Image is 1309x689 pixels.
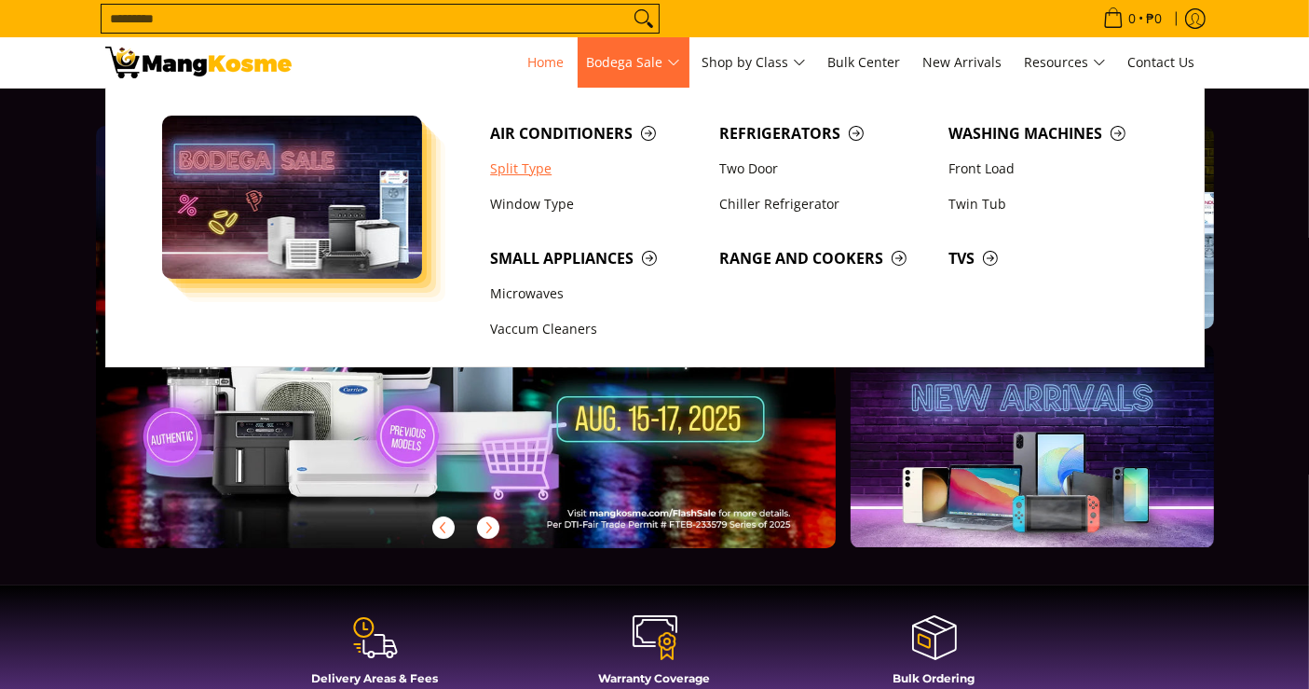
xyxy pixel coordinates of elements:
[1016,37,1115,88] a: Resources
[819,37,910,88] a: Bulk Center
[1098,8,1168,29] span: •
[710,116,939,151] a: Refrigerators
[481,241,710,276] a: Small Appliances
[1025,51,1106,75] span: Resources
[914,37,1012,88] a: New Arrivals
[923,53,1002,71] span: New Arrivals
[948,122,1159,145] span: Washing Machines
[710,241,939,276] a: Range and Cookers
[939,151,1168,186] a: Front Load
[719,122,930,145] span: Refrigerators
[1119,37,1205,88] a: Contact Us
[710,151,939,186] a: Two Door
[578,37,689,88] a: Bodega Sale
[828,53,901,71] span: Bulk Center
[519,37,574,88] a: Home
[423,507,464,548] button: Previous
[948,247,1159,270] span: TVs
[481,151,710,186] a: Split Type
[804,671,1065,685] h4: Bulk Ordering
[481,312,710,348] a: Vaccum Cleaners
[481,116,710,151] a: Air Conditioners
[481,186,710,222] a: Window Type
[162,116,423,279] img: Bodega Sale
[1126,12,1139,25] span: 0
[468,507,509,548] button: Next
[702,51,806,75] span: Shop by Class
[490,247,701,270] span: Small Appliances
[525,671,785,685] h4: Warranty Coverage
[105,47,292,78] img: Mang Kosme: Your Home Appliances Warehouse Sale Partner!
[1144,12,1166,25] span: ₱0
[245,671,506,685] h4: Delivery Areas & Fees
[528,53,565,71] span: Home
[629,5,659,33] button: Search
[693,37,815,88] a: Shop by Class
[710,186,939,222] a: Chiller Refrigerator
[587,51,680,75] span: Bodega Sale
[96,126,896,578] a: More
[481,276,710,311] a: Microwaves
[939,186,1168,222] a: Twin Tub
[939,241,1168,276] a: TVs
[939,116,1168,151] a: Washing Machines
[310,37,1205,88] nav: Main Menu
[1128,53,1195,71] span: Contact Us
[719,247,930,270] span: Range and Cookers
[490,122,701,145] span: Air Conditioners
